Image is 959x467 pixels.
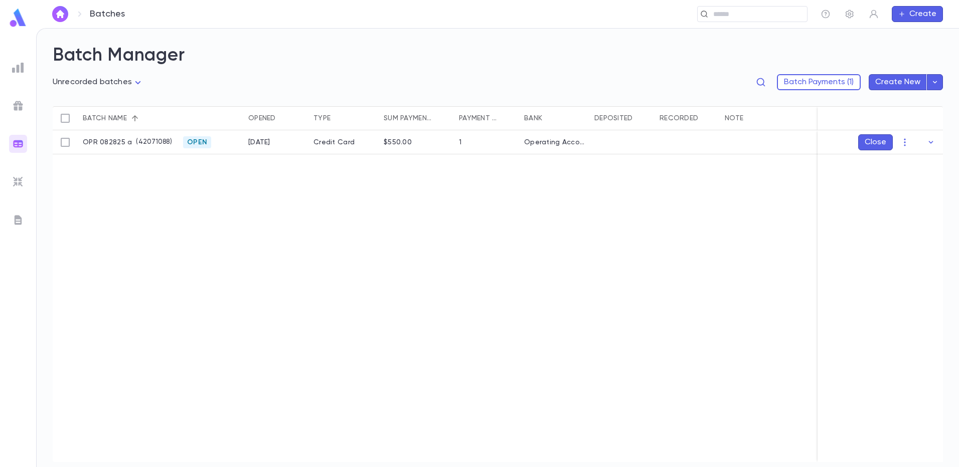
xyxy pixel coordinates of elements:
[78,106,178,130] div: Batch name
[589,106,655,130] div: Deposited
[132,137,172,147] p: ( 42071088 )
[90,9,125,20] p: Batches
[331,110,347,126] button: Sort
[594,106,633,130] div: Deposited
[542,110,558,126] button: Sort
[869,74,927,90] button: Create New
[459,138,461,146] div: 1
[454,106,519,130] div: Payment qty
[12,176,24,188] img: imports_grey.530a8a0e642e233f2baf0ef88e8c9fcb.svg
[53,75,144,90] div: Unrecorded batches
[54,10,66,18] img: home_white.a664292cf8c1dea59945f0da9f25487c.svg
[276,110,292,126] button: Sort
[83,138,132,146] p: OPR 082825 a
[519,106,589,130] div: Bank
[12,62,24,74] img: reports_grey.c525e4749d1bce6a11f5fe2a8de1b229.svg
[12,138,24,150] img: batches_gradient.0a22e14384a92aa4cd678275c0c39cc4.svg
[12,214,24,226] img: letters_grey.7941b92b52307dd3b8a917253454ce1c.svg
[83,106,127,130] div: Batch name
[459,106,498,130] div: Payment qty
[655,106,720,130] div: Recorded
[127,110,143,126] button: Sort
[524,138,584,146] div: Operating Account - New
[433,110,449,126] button: Sort
[248,106,276,130] div: Opened
[8,8,28,28] img: logo
[248,138,270,146] div: 8/28/2025
[384,106,433,130] div: Sum payments
[308,106,379,130] div: Type
[243,106,308,130] div: Opened
[743,110,759,126] button: Sort
[720,106,820,130] div: Note
[524,106,542,130] div: Bank
[660,106,698,130] div: Recorded
[633,110,649,126] button: Sort
[53,45,943,67] h2: Batch Manager
[379,106,454,130] div: Sum payments
[777,74,861,90] button: Batch Payments (1)
[698,110,714,126] button: Sort
[183,138,211,146] span: Open
[313,106,331,130] div: Type
[12,100,24,112] img: campaigns_grey.99e729a5f7ee94e3726e6486bddda8f1.svg
[384,138,412,146] div: $550.00
[308,130,379,154] div: Credit Card
[858,134,893,150] button: Close
[53,78,132,86] span: Unrecorded batches
[725,106,743,130] div: Note
[498,110,514,126] button: Sort
[892,6,943,22] button: Create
